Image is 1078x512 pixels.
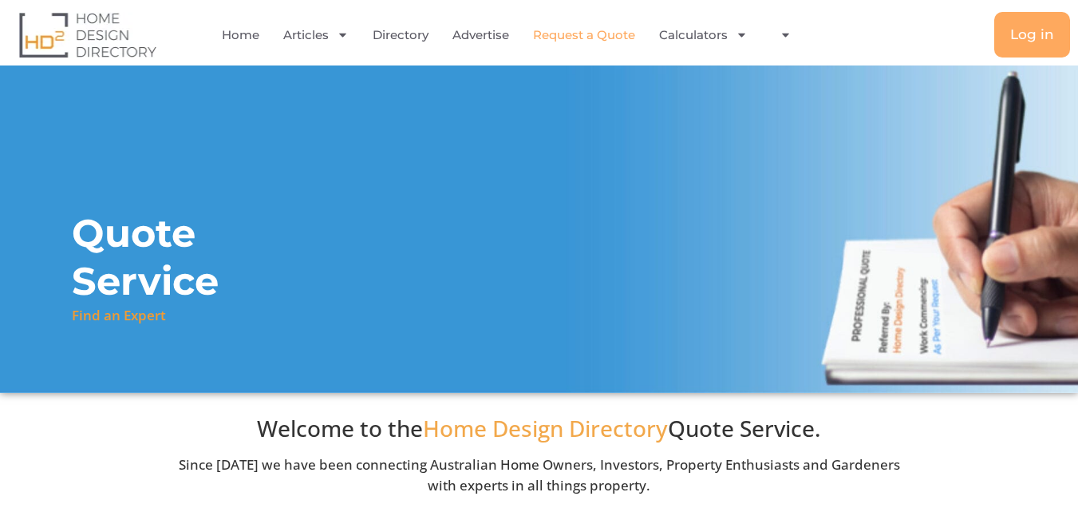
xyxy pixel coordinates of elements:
a: Articles [283,17,349,54]
p: Find an Expert [72,305,166,326]
a: Log in [994,12,1070,58]
h1: Quote Service [72,209,353,305]
a: Directory [373,17,428,54]
div: Since [DATE] we have been connecting Australian Home Owners, Investors, Property Enthusiasts and ... [164,415,914,496]
a: Advertise [452,17,509,54]
span: Log in [1010,28,1054,42]
a: Home [222,17,259,54]
h3: Welcome to the Quote Service. [164,415,914,443]
a: Request a Quote [533,17,635,54]
span: Home Design Directory [423,413,668,443]
a: Calculators [659,17,748,54]
nav: Menu [220,17,804,54]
